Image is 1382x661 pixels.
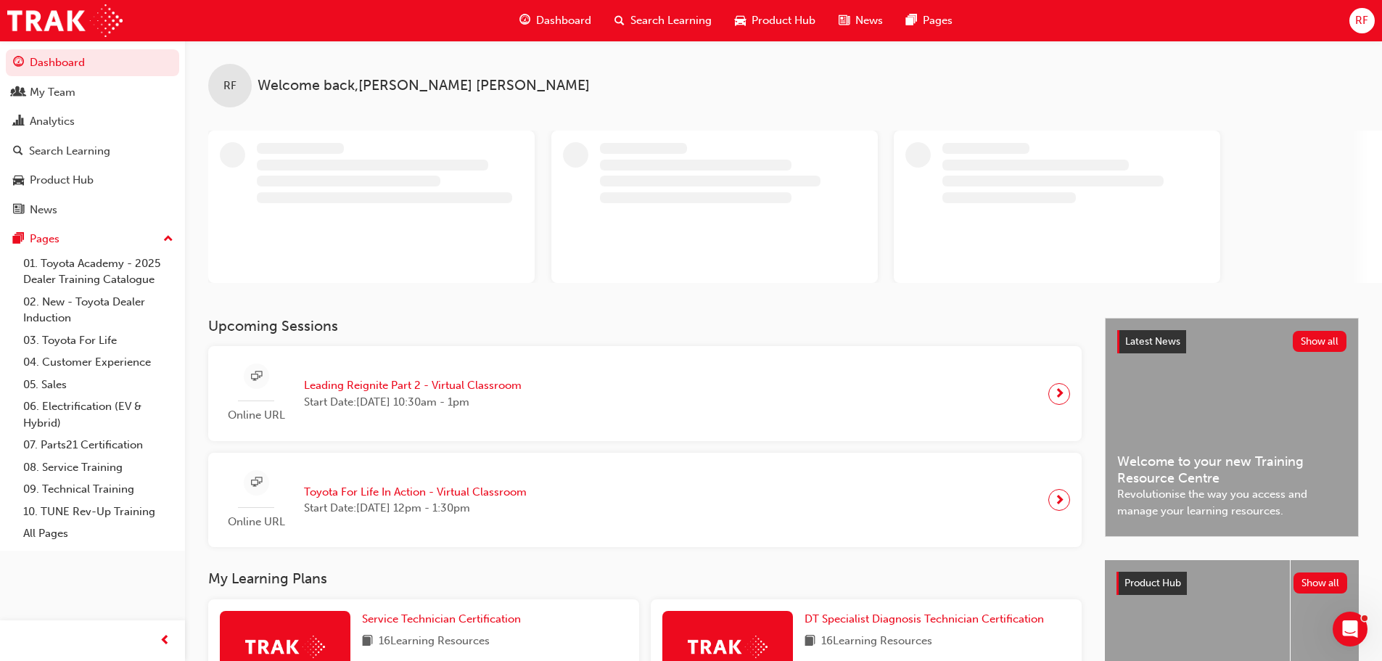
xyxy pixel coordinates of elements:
[30,113,75,130] div: Analytics
[821,633,932,651] span: 16 Learning Resources
[17,395,179,434] a: 06. Electrification (EV & Hybrid)
[223,78,236,94] span: RF
[17,351,179,374] a: 04. Customer Experience
[752,12,815,29] span: Product Hub
[6,167,179,194] a: Product Hub
[30,231,59,247] div: Pages
[603,6,723,36] a: search-iconSearch Learning
[1333,612,1367,646] iframe: Intercom live chat
[1054,490,1065,510] span: next-icon
[6,197,179,223] a: News
[536,12,591,29] span: Dashboard
[855,12,883,29] span: News
[723,6,827,36] a: car-iconProduct Hub
[894,6,964,36] a: pages-iconPages
[805,611,1050,628] a: DT Specialist Diagnosis Technician Certification
[839,12,850,30] span: news-icon
[220,514,292,530] span: Online URL
[614,12,625,30] span: search-icon
[1293,331,1347,352] button: Show all
[220,358,1070,430] a: Online URLLeading Reignite Part 2 - Virtual ClassroomStart Date:[DATE] 10:30am - 1pm
[13,57,24,70] span: guage-icon
[30,84,75,101] div: My Team
[17,522,179,545] a: All Pages
[688,636,768,658] img: Trak
[208,570,1082,587] h3: My Learning Plans
[13,86,24,99] span: people-icon
[923,12,953,29] span: Pages
[29,143,110,160] div: Search Learning
[1054,384,1065,404] span: next-icon
[163,230,173,249] span: up-icon
[1105,318,1359,537] a: Latest NewsShow allWelcome to your new Training Resource CentreRevolutionise the way you access a...
[362,633,373,651] span: book-icon
[1117,453,1346,486] span: Welcome to your new Training Resource Centre
[245,636,325,658] img: Trak
[1349,8,1375,33] button: RF
[1125,335,1180,348] span: Latest News
[17,253,179,291] a: 01. Toyota Academy - 2025 Dealer Training Catalogue
[6,226,179,253] button: Pages
[1293,572,1348,594] button: Show all
[630,12,712,29] span: Search Learning
[735,12,746,30] span: car-icon
[1117,330,1346,353] a: Latest NewsShow all
[6,49,179,76] a: Dashboard
[379,633,490,651] span: 16 Learning Resources
[220,464,1070,536] a: Online URLToyota For Life In Action - Virtual ClassroomStart Date:[DATE] 12pm - 1:30pm
[519,12,530,30] span: guage-icon
[17,329,179,352] a: 03. Toyota For Life
[220,407,292,424] span: Online URL
[1124,577,1181,589] span: Product Hub
[208,318,1082,334] h3: Upcoming Sessions
[17,456,179,479] a: 08. Service Training
[17,478,179,501] a: 09. Technical Training
[6,138,179,165] a: Search Learning
[1355,12,1368,29] span: RF
[13,115,24,128] span: chart-icon
[805,612,1044,625] span: DT Specialist Diagnosis Technician Certification
[13,145,23,158] span: search-icon
[805,633,815,651] span: book-icon
[251,368,262,386] span: sessionType_ONLINE_URL-icon
[906,12,917,30] span: pages-icon
[13,204,24,217] span: news-icon
[17,291,179,329] a: 02. New - Toyota Dealer Induction
[362,611,527,628] a: Service Technician Certification
[304,394,522,411] span: Start Date: [DATE] 10:30am - 1pm
[304,484,527,501] span: Toyota For Life In Action - Virtual Classroom
[6,46,179,226] button: DashboardMy TeamAnalyticsSearch LearningProduct HubNews
[362,612,521,625] span: Service Technician Certification
[13,233,24,246] span: pages-icon
[160,632,170,650] span: prev-icon
[508,6,603,36] a: guage-iconDashboard
[1117,486,1346,519] span: Revolutionise the way you access and manage your learning resources.
[251,474,262,492] span: sessionType_ONLINE_URL-icon
[17,434,179,456] a: 07. Parts21 Certification
[13,174,24,187] span: car-icon
[6,79,179,106] a: My Team
[7,4,123,37] img: Trak
[17,501,179,523] a: 10. TUNE Rev-Up Training
[258,78,590,94] span: Welcome back , [PERSON_NAME] [PERSON_NAME]
[30,202,57,218] div: News
[304,500,527,517] span: Start Date: [DATE] 12pm - 1:30pm
[304,377,522,394] span: Leading Reignite Part 2 - Virtual Classroom
[6,108,179,135] a: Analytics
[1116,572,1347,595] a: Product HubShow all
[17,374,179,396] a: 05. Sales
[827,6,894,36] a: news-iconNews
[30,172,94,189] div: Product Hub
